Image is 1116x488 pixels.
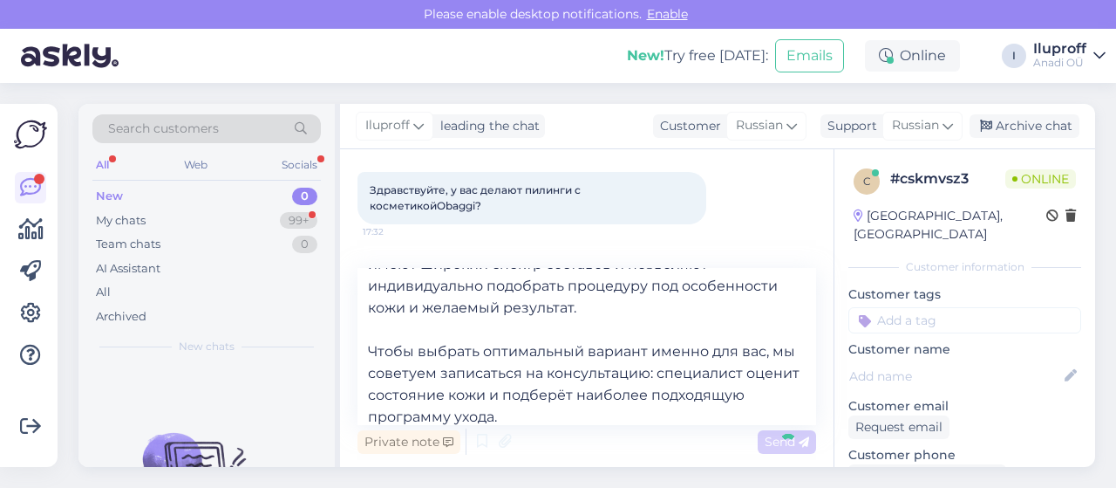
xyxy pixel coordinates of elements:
div: leading the chat [433,117,540,135]
span: Russian [892,116,939,135]
a: IluproffAnadi OÜ [1033,42,1106,70]
div: Customer [653,117,721,135]
p: Customer tags [848,285,1081,304]
span: c [863,175,871,188]
div: AI Assistant [96,260,160,278]
div: Archived [96,308,146,326]
span: New chats [179,339,235,354]
div: 0 [292,188,317,205]
span: Enable [642,6,693,22]
span: Здравствуйте, у вас делают пилинги с косметикойObaggi? [370,183,583,212]
b: New! [627,47,664,64]
span: 17:32 [363,225,428,238]
div: Online [865,40,960,72]
div: Support [820,117,877,135]
div: All [92,154,112,176]
div: Request phone number [848,464,1006,488]
div: Archive chat [970,114,1079,138]
div: Request email [848,416,949,439]
div: My chats [96,212,146,230]
p: Customer phone [848,446,1081,464]
div: Try free [DATE]: [627,45,768,66]
div: New [96,188,123,205]
div: Web [180,154,211,176]
div: I [1002,44,1026,68]
div: All [96,284,111,301]
button: Emails [775,39,844,72]
div: Customer information [848,259,1081,275]
span: Iluproff [365,116,410,135]
div: Anadi OÜ [1033,56,1086,70]
span: Russian [736,116,783,135]
span: Online [1005,169,1076,189]
p: Customer name [848,340,1081,359]
div: [GEOGRAPHIC_DATA], [GEOGRAPHIC_DATA] [854,207,1046,244]
div: Socials [278,154,321,176]
input: Add a tag [848,307,1081,333]
div: 0 [292,236,317,253]
img: Askly Logo [14,118,47,151]
p: Customer email [848,397,1081,416]
div: 99+ [280,212,317,230]
input: Add name [849,367,1061,386]
span: Search customers [108,120,219,138]
div: Team chats [96,236,160,253]
div: Iluproff [1033,42,1086,56]
div: # cskmvsz3 [890,168,1005,189]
